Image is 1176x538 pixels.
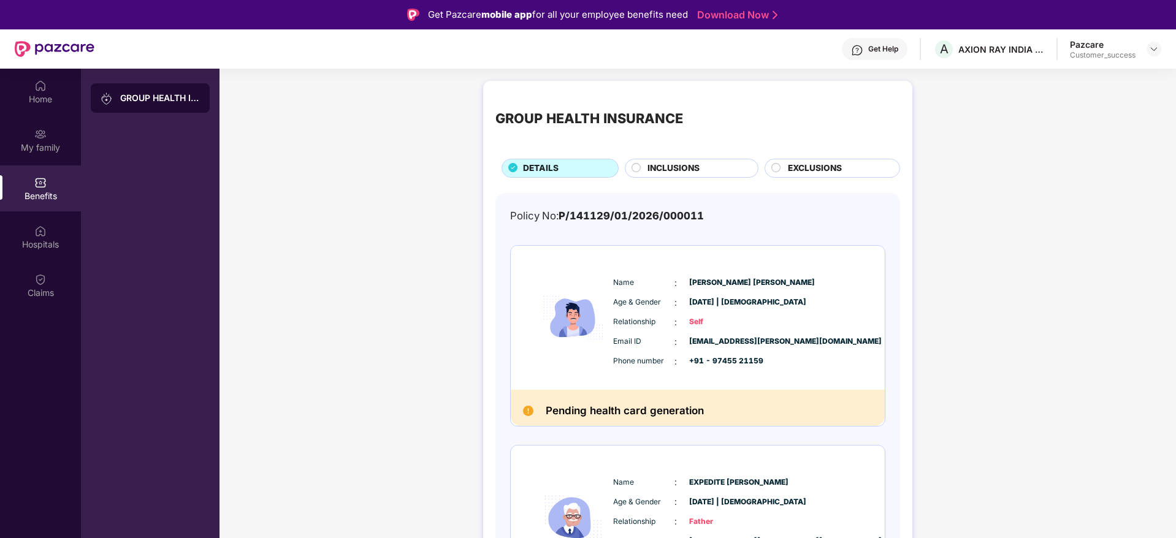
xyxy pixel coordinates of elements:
[697,9,774,21] a: Download Now
[689,496,750,508] span: [DATE] | [DEMOGRAPHIC_DATA]
[428,7,688,22] div: Get Pazcare for all your employee benefits need
[495,108,683,129] div: GROUP HEALTH INSURANCE
[34,176,47,189] img: svg+xml;base64,PHN2ZyBpZD0iQmVuZWZpdHMiIHhtbG5zPSJodHRwOi8vd3d3LnczLm9yZy8yMDAwL3N2ZyIgd2lkdGg9Ij...
[940,42,949,56] span: A
[773,9,777,21] img: Stroke
[1149,44,1159,54] img: svg+xml;base64,PHN2ZyBpZD0iRHJvcGRvd24tMzJ4MzIiIHhtbG5zPSJodHRwOi8vd3d3LnczLm9yZy8yMDAwL3N2ZyIgd2...
[674,355,677,368] span: :
[674,495,677,509] span: :
[674,475,677,489] span: :
[613,277,674,289] span: Name
[546,402,704,420] h2: Pending health card generation
[101,93,113,105] img: svg+xml;base64,PHN2ZyB3aWR0aD0iMjAiIGhlaWdodD0iMjAiIHZpZXdCb3g9IjAgMCAyMCAyMCIgZmlsbD0ibm9uZSIgeG...
[689,277,750,289] span: [PERSON_NAME] [PERSON_NAME]
[1070,50,1136,60] div: Customer_success
[613,355,674,367] span: Phone number
[523,162,559,175] span: DETAILS
[613,477,674,488] span: Name
[689,477,750,488] span: EXPEDITE [PERSON_NAME]
[613,496,674,508] span: Age & Gender
[34,225,47,237] img: svg+xml;base64,PHN2ZyBpZD0iSG9zcGl0YWxzIiB4bWxucz0iaHR0cDovL3d3dy53My5vcmcvMjAwMC9zdmciIHdpZHRoPS...
[120,92,200,104] div: GROUP HEALTH INSURANCE
[1070,39,1136,50] div: Pazcare
[689,336,750,347] span: [EMAIL_ADDRESS][PERSON_NAME][DOMAIN_NAME]
[674,276,677,290] span: :
[851,44,863,56] img: svg+xml;base64,PHN2ZyBpZD0iSGVscC0zMngzMiIgeG1sbnM9Imh0dHA6Ly93d3cudzMub3JnLzIwMDAvc3ZnIiB3aWR0aD...
[674,316,677,329] span: :
[613,297,674,308] span: Age & Gender
[689,355,750,367] span: +91 - 97455 21159
[958,44,1044,55] div: AXION RAY INDIA PRIVATE LIMITED
[613,336,674,347] span: Email ID
[788,162,842,175] span: EXCLUSIONS
[536,258,610,377] img: icon
[868,44,898,54] div: Get Help
[481,9,532,20] strong: mobile app
[34,273,47,286] img: svg+xml;base64,PHN2ZyBpZD0iQ2xhaW0iIHhtbG5zPSJodHRwOi8vd3d3LnczLm9yZy8yMDAwL3N2ZyIgd2lkdGg9IjIwIi...
[613,516,674,528] span: Relationship
[407,9,419,21] img: Logo
[34,80,47,92] img: svg+xml;base64,PHN2ZyBpZD0iSG9tZSIgeG1sbnM9Imh0dHA6Ly93d3cudzMub3JnLzIwMDAvc3ZnIiB3aWR0aD0iMjAiIG...
[674,515,677,528] span: :
[15,41,94,57] img: New Pazcare Logo
[523,406,533,416] img: Pending
[674,335,677,349] span: :
[613,316,674,328] span: Relationship
[34,128,47,140] img: svg+xml;base64,PHN2ZyB3aWR0aD0iMjAiIGhlaWdodD0iMjAiIHZpZXdCb3g9IjAgMCAyMCAyMCIgZmlsbD0ibm9uZSIgeG...
[510,208,704,224] div: Policy No:
[674,296,677,309] span: :
[647,162,700,175] span: INCLUSIONS
[559,210,704,222] span: P/141129/01/2026/000011
[689,516,750,528] span: Father
[689,297,750,308] span: [DATE] | [DEMOGRAPHIC_DATA]
[689,316,750,328] span: Self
